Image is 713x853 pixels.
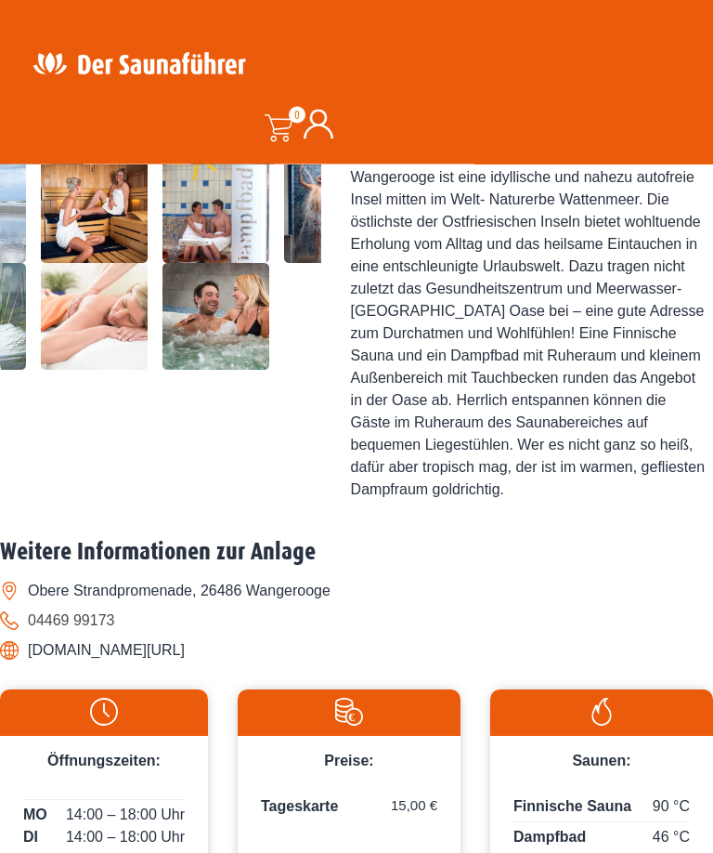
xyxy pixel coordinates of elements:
[261,796,437,819] p: Tageskarte
[351,167,707,502] div: Wangerooge ist eine idyllische und nahezu autofreie Insel mitten im Welt- Naturerbe Wattenmeer. D...
[653,827,690,849] span: 46 °C
[289,107,305,124] span: 0
[513,830,586,846] span: Dampfbad
[47,754,161,769] span: Öffnungszeiten:
[28,613,114,629] a: 04469 99173
[247,699,451,727] img: Preise-weiss.svg
[499,699,704,727] img: Flamme-weiss.svg
[23,805,47,827] span: MO
[66,827,185,849] span: 14:00 – 18:00 Uhr
[391,796,437,818] span: 15,00 €
[653,796,690,819] span: 90 °C
[9,699,199,727] img: Uhr-weiss.svg
[324,754,373,769] span: Preise:
[66,805,185,827] span: 14:00 – 18:00 Uhr
[572,754,630,769] span: Saunen:
[513,799,631,815] span: Finnische Sauna
[23,827,38,849] span: DI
